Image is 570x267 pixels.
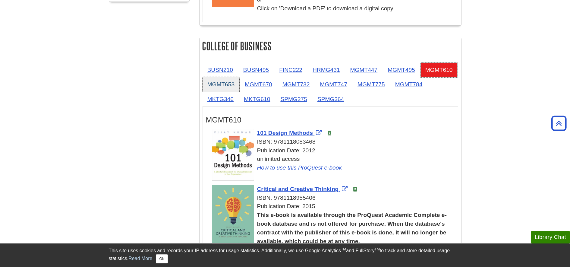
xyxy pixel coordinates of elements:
[313,92,349,106] a: SPMG364
[257,186,339,192] span: Critical and Creative Thinking
[212,146,455,155] div: Publication Date: 2012
[212,185,254,249] img: Cover Art
[549,119,568,127] a: Back to Top
[345,62,383,77] a: MGMT447
[240,77,277,92] a: MGMT670
[156,254,168,263] button: Close
[212,194,455,202] div: ISBN: 9781118955406
[212,129,254,180] img: Cover Art
[257,212,447,244] strong: This e-book is available through the ProQuest Academic Complete e-book database and is not offere...
[203,62,238,77] a: BUSN210
[212,138,455,146] div: ISBN: 9781118083468
[203,77,240,92] a: MGMT653
[212,202,455,211] div: Publication Date: 2015
[390,77,427,92] a: MGMT784
[353,77,390,92] a: MGMT775
[383,62,420,77] a: MGMT495
[353,187,357,192] img: e-Book
[200,38,461,54] h2: College of Business
[239,92,275,106] a: MKTG610
[206,116,455,124] h3: MGMT610
[274,62,307,77] a: FINC222
[128,256,152,261] a: Read More
[278,77,315,92] a: MGMT732
[257,130,313,136] span: 101 Design Methods
[257,164,342,171] a: How to use this ProQuest e-book
[341,247,346,251] sup: TM
[420,62,458,77] a: MGMT610
[327,131,332,135] img: e-Book
[276,92,312,106] a: SPMG275
[375,247,380,251] sup: TM
[203,92,238,106] a: MKTG346
[257,130,323,136] a: Link opens in new window
[308,62,345,77] a: HRMG431
[109,247,461,263] div: This site uses cookies and records your IP address for usage statistics. Additionally, we use Goo...
[212,155,455,172] div: unlimited access
[257,186,349,192] a: Link opens in new window
[315,77,352,92] a: MGMT747
[238,62,274,77] a: BUSN495
[531,231,570,243] button: Library Chat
